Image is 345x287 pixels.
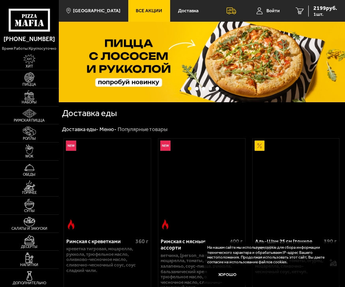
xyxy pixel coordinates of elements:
a: НовинкаОстрое блюдоРимская с креветками [64,139,151,231]
button: точки переключения [216,87,219,90]
a: Доставка еды- [62,126,98,132]
a: НовинкаОстрое блюдоРимская с мясным ассорти [158,139,245,231]
span: Доставка [178,9,199,13]
button: точки переключения [209,87,212,90]
p: креветка тигровая, моцарелла, руккола, трюфельное масло, оливково-чесночное масло, сливочно-чесно... [66,246,148,273]
span: 390 г [324,238,337,245]
span: [GEOGRAPHIC_DATA] [73,9,120,13]
img: Острое блюдо [160,219,171,230]
span: Все Акции [136,9,162,13]
div: Римская с креветками [66,238,133,244]
span: 360 г [135,238,148,245]
img: Акционный [255,141,265,151]
span: 2199 руб. [313,6,337,11]
div: Популярные товары [118,126,167,133]
span: Войти [266,9,280,13]
span: 1 шт. [313,12,337,17]
span: 400 г [230,238,243,245]
div: Римская с мясным ассорти [161,238,228,251]
button: точки переключения [195,87,199,90]
a: АкционныйАль-Шам 25 см (тонкое тесто) [253,139,339,231]
p: На нашем сайте мы используем cookie для сбора информации технического характера и обрабатываем IP... [207,245,333,264]
button: Хорошо [207,268,247,281]
div: Аль-Шам 25 см (тонкое тесто) [255,238,322,251]
img: Острое блюдо [66,219,76,230]
button: точки переключения [202,87,205,90]
img: Новинка [66,141,76,151]
img: Новинка [160,141,171,151]
button: точки переключения [188,87,191,90]
h1: Доставка еды [62,109,174,118]
a: Меню- [99,126,116,132]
